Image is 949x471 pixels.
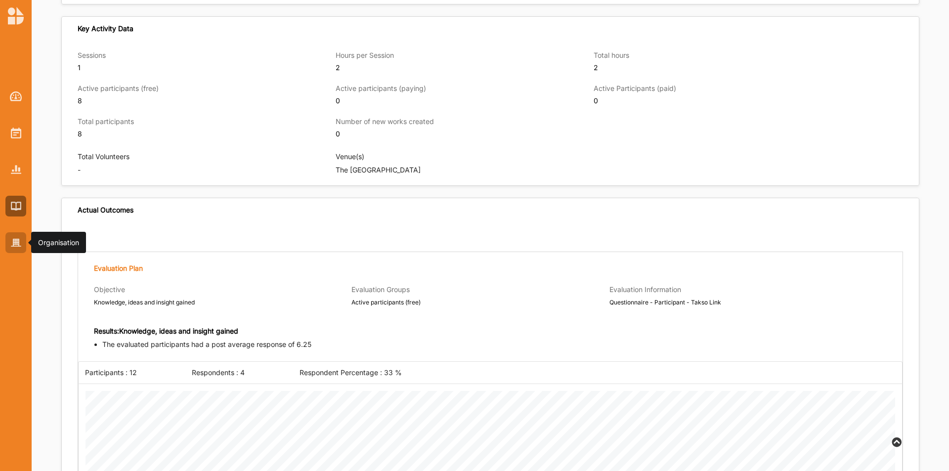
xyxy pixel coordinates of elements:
[78,129,328,138] div: 8
[10,91,22,101] img: Dashboard
[11,202,21,210] img: Library
[11,239,21,247] img: Organisation
[8,7,24,25] img: logo
[5,159,26,180] a: Reports
[336,84,586,93] h3: Active participants (paying)
[78,51,328,60] h3: Sessions
[78,84,328,93] h3: Active participants (free)
[191,368,279,378] div: Respondents : 4
[594,63,844,72] div: 2
[299,368,436,378] div: Respondent Percentage : 33 %
[11,128,21,138] img: Activities
[78,117,328,126] h3: Total participants
[78,165,336,175] p: -
[336,129,586,138] div: 0
[594,84,844,93] h3: Active Participants (paid)
[94,264,143,273] label: Evaluation Plan
[609,285,681,294] span: Evaluation Information
[78,24,133,33] div: Key Activity Data
[336,152,364,162] label: Venue(s)
[5,86,26,107] a: Dashboard
[94,326,238,336] label: Results: Knowledge, ideas and insight gained
[78,206,133,214] div: Actual Outcomes
[336,51,586,60] h3: Hours per Session
[94,298,336,307] span: Knowledge, ideas and insight gained
[336,96,586,105] div: 0
[5,232,26,253] a: Organisation
[78,152,129,162] label: Total Volunteers
[85,368,172,378] div: Participants : 12
[38,238,79,248] div: Organisation
[11,165,21,173] img: Reports
[351,285,410,294] span: Evaluation Groups
[102,340,903,349] li: The evaluated participants had a post average response of 6.25
[594,96,844,105] div: 0
[336,117,586,126] h3: Number of new works created
[78,63,328,72] div: 1
[78,96,328,105] div: 8
[351,298,593,307] span: Active participants (free)
[94,285,125,294] span: Objective
[336,165,594,175] div: The [GEOGRAPHIC_DATA]
[609,299,721,306] span: Questionnaire - Participant - Takso Link
[594,51,844,60] h3: Total hours
[5,123,26,143] a: Activities
[5,196,26,216] a: Library
[336,63,586,72] div: 2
